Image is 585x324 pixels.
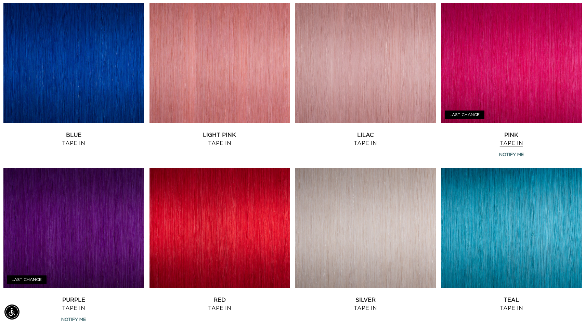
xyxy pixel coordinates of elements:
[149,296,290,312] a: Red Tape In
[295,131,436,147] a: Lilac Tape In
[3,296,144,312] a: Purple Tape In
[4,304,19,320] div: Accessibility Menu
[441,296,582,312] a: Teal Tape In
[149,131,290,147] a: Light Pink Tape In
[295,296,436,312] a: Silver Tape In
[441,131,582,147] a: Pink Tape In
[3,131,144,147] a: Blue Tape In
